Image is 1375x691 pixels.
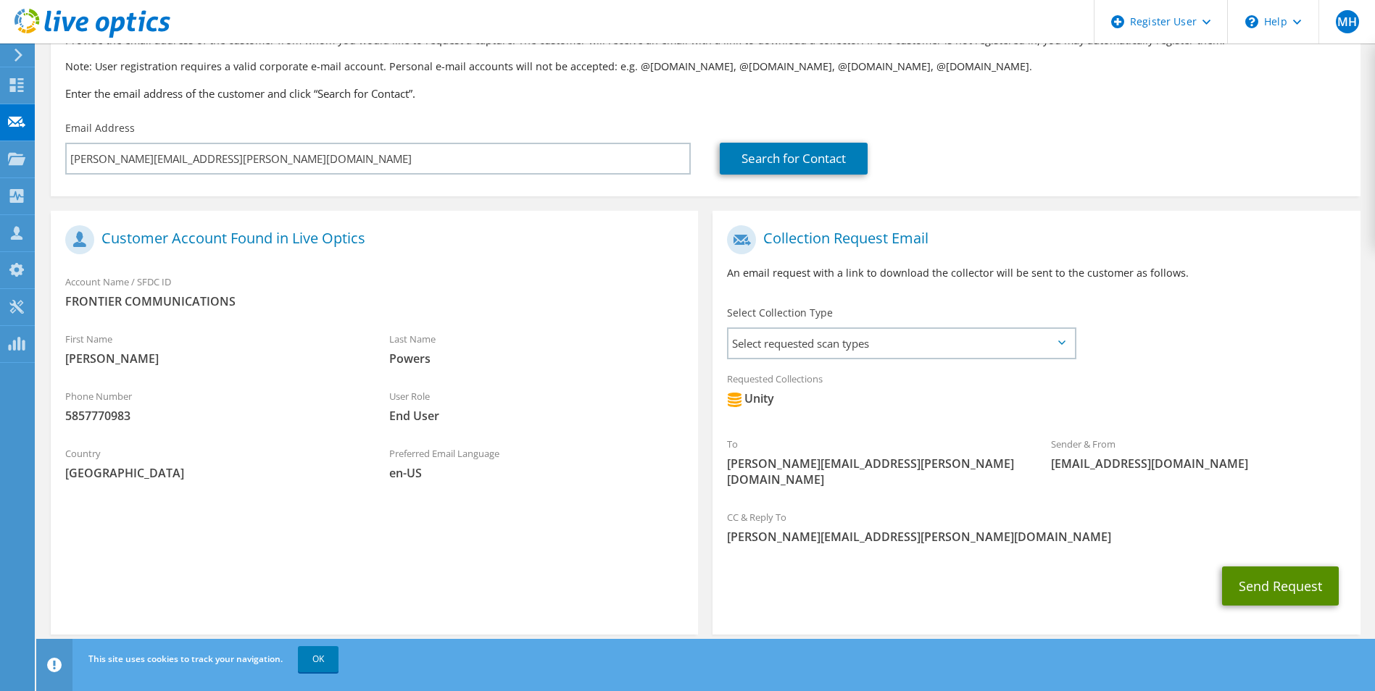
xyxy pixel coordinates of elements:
[65,59,1346,75] p: Note: User registration requires a valid corporate e-mail account. Personal e-mail accounts will ...
[51,324,375,374] div: First Name
[1245,15,1258,28] svg: \n
[1051,456,1346,472] span: [EMAIL_ADDRESS][DOMAIN_NAME]
[727,529,1345,545] span: [PERSON_NAME][EMAIL_ADDRESS][PERSON_NAME][DOMAIN_NAME]
[389,408,684,424] span: End User
[51,267,698,317] div: Account Name / SFDC ID
[375,324,699,374] div: Last Name
[727,265,1345,281] p: An email request with a link to download the collector will be sent to the customer as follows.
[713,364,1360,422] div: Requested Collections
[389,351,684,367] span: Powers
[727,225,1338,254] h1: Collection Request Email
[65,465,360,481] span: [GEOGRAPHIC_DATA]
[713,502,1360,552] div: CC & Reply To
[720,143,868,175] a: Search for Contact
[713,429,1037,495] div: To
[727,456,1022,487] span: [PERSON_NAME][EMAIL_ADDRESS][PERSON_NAME][DOMAIN_NAME]
[728,329,1073,358] span: Select requested scan types
[375,381,699,431] div: User Role
[727,306,833,320] label: Select Collection Type
[51,438,375,488] div: Country
[51,381,375,431] div: Phone Number
[298,646,338,672] a: OK
[389,465,684,481] span: en-US
[65,351,360,367] span: [PERSON_NAME]
[1222,566,1339,606] button: Send Request
[65,408,360,424] span: 5857770983
[65,85,1346,101] h3: Enter the email address of the customer and click “Search for Contact”.
[65,293,684,309] span: FRONTIER COMMUNICATIONS
[727,390,774,407] div: Unity
[1336,10,1359,33] span: MH
[65,225,676,254] h1: Customer Account Found in Live Optics
[1037,429,1361,479] div: Sender & From
[65,121,135,135] label: Email Address
[375,438,699,488] div: Preferred Email Language
[88,653,283,665] span: This site uses cookies to track your navigation.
